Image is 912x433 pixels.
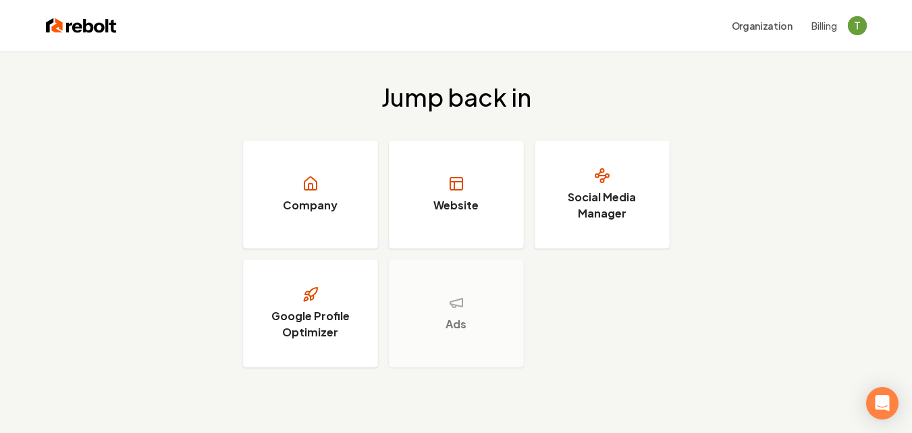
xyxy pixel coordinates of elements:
[243,259,378,367] a: Google Profile Optimizer
[446,316,466,332] h3: Ads
[433,197,479,213] h3: Website
[46,16,117,35] img: Rebolt Logo
[552,189,653,222] h3: Social Media Manager
[243,141,378,249] a: Company
[389,141,524,249] a: Website
[848,16,867,35] button: Open user button
[283,197,338,213] h3: Company
[381,84,531,111] h2: Jump back in
[724,14,801,38] button: Organization
[848,16,867,35] img: T Mopre
[811,19,837,32] button: Billing
[535,141,670,249] a: Social Media Manager
[866,387,898,419] div: Open Intercom Messenger
[260,308,361,340] h3: Google Profile Optimizer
